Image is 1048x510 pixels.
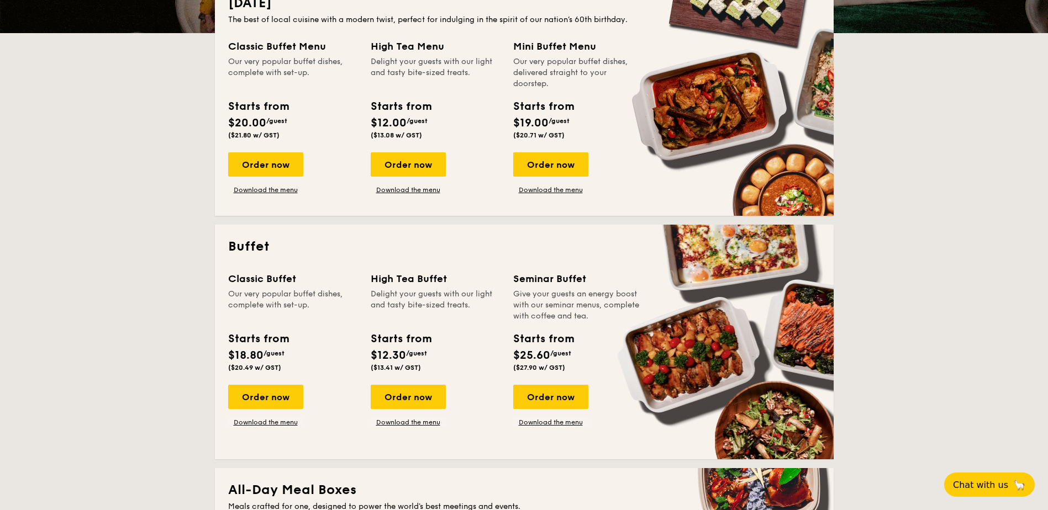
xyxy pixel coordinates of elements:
div: Starts from [371,98,431,115]
span: $12.00 [371,116,407,130]
h2: Buffet [228,238,820,256]
span: Chat with us [953,480,1008,490]
button: Chat with us🦙 [944,472,1035,497]
a: Download the menu [513,185,588,194]
span: $25.60 [513,349,550,362]
span: $20.00 [228,116,266,130]
div: Order now [228,152,303,177]
h2: All-Day Meal Boxes [228,481,820,499]
span: $19.00 [513,116,549,130]
div: Our very popular buffet dishes, delivered straight to your doorstep. [513,56,643,89]
span: /guest [407,117,428,125]
div: The best of local cuisine with a modern twist, perfect for indulging in the spirit of our nation’... [228,14,820,25]
span: ($20.49 w/ GST) [228,364,281,371]
div: Starts from [228,98,288,115]
span: /guest [549,117,570,125]
div: Order now [513,152,588,177]
div: Order now [371,385,446,409]
span: /guest [266,117,287,125]
div: Order now [228,385,303,409]
span: /guest [550,349,571,357]
div: Order now [371,152,446,177]
div: Order now [513,385,588,409]
div: Classic Buffet [228,271,357,286]
span: ($13.41 w/ GST) [371,364,421,371]
span: ($27.90 w/ GST) [513,364,565,371]
div: Seminar Buffet [513,271,643,286]
div: Starts from [371,331,431,347]
div: Our very popular buffet dishes, complete with set-up. [228,56,357,89]
span: $18.80 [228,349,264,362]
span: ($13.08 w/ GST) [371,131,422,139]
div: Give your guests an energy boost with our seminar menus, complete with coffee and tea. [513,289,643,322]
div: Mini Buffet Menu [513,39,643,54]
span: /guest [264,349,285,357]
span: /guest [406,349,427,357]
div: High Tea Menu [371,39,500,54]
span: ($21.80 w/ GST) [228,131,280,139]
div: Starts from [513,331,573,347]
div: Starts from [513,98,573,115]
div: Delight your guests with our light and tasty bite-sized treats. [371,56,500,89]
div: High Tea Buffet [371,271,500,286]
a: Download the menu [228,185,303,194]
span: $12.30 [371,349,406,362]
span: 🦙 [1013,479,1026,491]
a: Download the menu [513,418,588,427]
a: Download the menu [371,185,446,194]
a: Download the menu [371,418,446,427]
span: ($20.71 w/ GST) [513,131,565,139]
a: Download the menu [228,418,303,427]
div: Delight your guests with our light and tasty bite-sized treats. [371,289,500,322]
div: Classic Buffet Menu [228,39,357,54]
div: Starts from [228,331,288,347]
div: Our very popular buffet dishes, complete with set-up. [228,289,357,322]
